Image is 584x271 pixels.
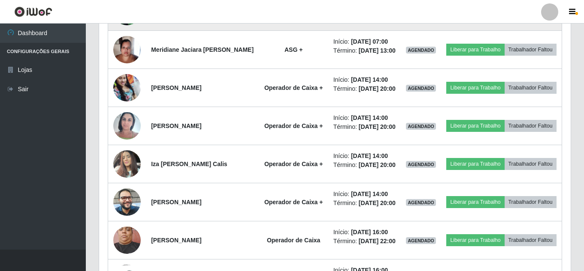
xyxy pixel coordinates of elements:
[151,46,254,53] strong: Meridiane Jaciara [PERSON_NAME]
[446,82,504,94] button: Liberar para Trabalho
[264,199,323,205] strong: Operador de Caixa +
[446,196,504,208] button: Liberar para Trabalho
[505,158,557,170] button: Trabalhador Faltou
[351,38,388,45] time: [DATE] 07:00
[505,196,557,208] button: Trabalhador Faltou
[359,85,396,92] time: [DATE] 20:00
[264,84,323,91] strong: Operador de Caixa +
[151,161,227,167] strong: Iza [PERSON_NAME] Calis
[446,158,504,170] button: Liberar para Trabalho
[333,84,396,93] li: Término:
[264,122,323,129] strong: Operador de Caixa +
[151,84,201,91] strong: [PERSON_NAME]
[333,190,396,199] li: Início:
[151,237,201,244] strong: [PERSON_NAME]
[351,114,388,121] time: [DATE] 14:00
[151,199,201,205] strong: [PERSON_NAME]
[333,228,396,237] li: Início:
[406,161,436,168] span: AGENDADO
[505,82,557,94] button: Trabalhador Faltou
[113,146,141,182] img: 1754675382047.jpeg
[351,76,388,83] time: [DATE] 14:00
[113,222,141,258] img: 1725884204403.jpeg
[333,37,396,46] li: Início:
[359,238,396,244] time: [DATE] 22:00
[505,44,557,56] button: Trabalhador Faltou
[333,46,396,55] li: Término:
[359,47,396,54] time: [DATE] 13:00
[333,237,396,246] li: Término:
[113,31,141,68] img: 1746375892388.jpeg
[505,234,557,246] button: Trabalhador Faltou
[446,120,504,132] button: Liberar para Trabalho
[264,161,323,167] strong: Operador de Caixa +
[351,229,388,235] time: [DATE] 16:00
[446,44,504,56] button: Liberar para Trabalho
[113,107,141,144] img: 1705690307767.jpeg
[406,123,436,130] span: AGENDADO
[113,184,141,220] img: 1755090695387.jpeg
[151,122,201,129] strong: [PERSON_NAME]
[406,47,436,54] span: AGENDADO
[333,161,396,170] li: Término:
[333,75,396,84] li: Início:
[359,123,396,130] time: [DATE] 20:00
[351,152,388,159] time: [DATE] 14:00
[14,6,52,17] img: CoreUI Logo
[333,122,396,131] li: Término:
[333,152,396,161] li: Início:
[113,69,141,106] img: 1729705878130.jpeg
[446,234,504,246] button: Liberar para Trabalho
[359,200,396,206] time: [DATE] 20:00
[505,120,557,132] button: Trabalhador Faltou
[351,191,388,197] time: [DATE] 14:00
[267,237,321,244] strong: Operador de Caixa
[333,199,396,208] li: Término:
[406,85,436,92] span: AGENDADO
[284,46,303,53] strong: ASG +
[333,113,396,122] li: Início:
[359,161,396,168] time: [DATE] 20:00
[406,237,436,244] span: AGENDADO
[406,199,436,206] span: AGENDADO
